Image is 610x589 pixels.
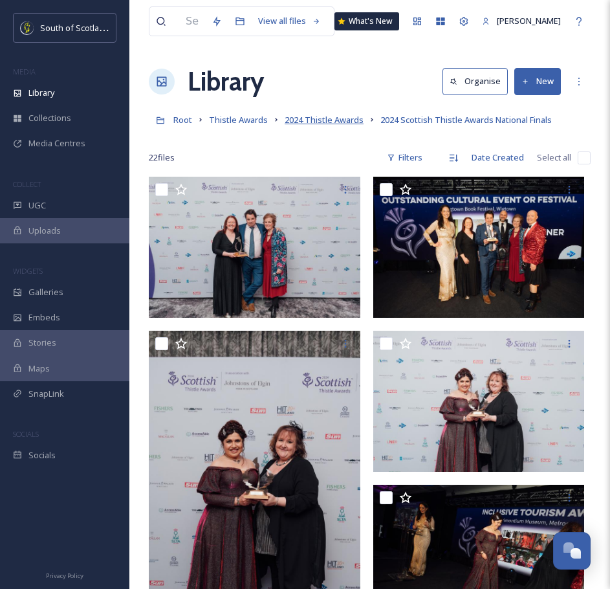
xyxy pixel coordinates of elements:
[13,67,36,76] span: MEDIA
[553,532,591,570] button: Open Chat
[13,266,43,276] span: WIDGETS
[28,225,61,237] span: Uploads
[373,177,585,318] img: CP2_9996-VisitScotland%20%7C%20Connor%20Mollison.jpg
[28,337,56,349] span: Stories
[28,311,60,324] span: Embeds
[334,12,399,30] a: What's New
[252,8,327,34] a: View all files
[28,286,63,298] span: Galleries
[173,112,192,128] a: Root
[13,429,39,439] span: SOCIALS
[149,151,175,164] span: 22 file s
[380,114,552,126] span: 2024 Scottish Thistle Awards National Finals
[285,112,364,128] a: 2024 Thistle Awards
[465,145,530,170] div: Date Created
[173,114,192,126] span: Root
[380,112,552,128] a: 2024 Scottish Thistle Awards National Finals
[28,87,54,99] span: Library
[28,199,46,212] span: UGC
[28,112,71,124] span: Collections
[188,62,264,101] a: Library
[46,572,83,580] span: Privacy Policy
[179,7,205,36] input: Search your library
[28,362,50,375] span: Maps
[537,151,571,164] span: Select all
[21,21,34,34] img: images.jpeg
[380,145,429,170] div: Filters
[497,15,561,27] span: [PERSON_NAME]
[442,68,508,94] button: Organise
[442,68,514,94] a: Organise
[373,331,585,472] img: DSC09582-VisitScotland%20%7C%20Connor%20Mollison.jpg
[28,137,85,150] span: Media Centres
[46,567,83,583] a: Privacy Policy
[40,21,188,34] span: South of Scotland Destination Alliance
[13,179,41,189] span: COLLECT
[149,177,360,318] img: DSC09591-VisitScotland%20%7C%20Connor%20Mollison.jpg
[285,114,364,126] span: 2024 Thistle Awards
[28,449,56,461] span: Socials
[28,388,64,400] span: SnapLink
[209,112,268,128] a: Thistle Awards
[514,68,561,94] button: New
[475,8,567,34] a: [PERSON_NAME]
[209,114,268,126] span: Thistle Awards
